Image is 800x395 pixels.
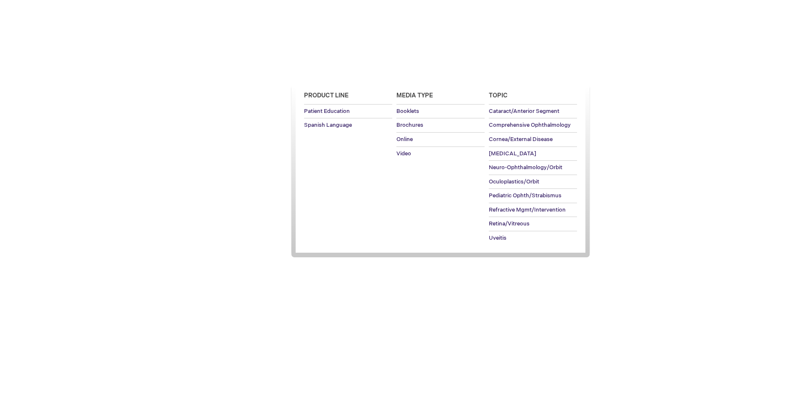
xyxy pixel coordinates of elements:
span: Cornea/External Disease [489,136,553,143]
span: Media Type [396,92,433,99]
span: Pediatric Ophth/Strabismus [489,192,561,199]
span: Spanish Language [304,122,352,128]
span: Product Line [304,92,349,99]
span: Neuro-Ophthalmology/Orbit [489,164,562,171]
span: Cataract/Anterior Segment [489,108,559,115]
span: Online [396,136,413,143]
span: Video [396,150,411,157]
span: Oculoplastics/Orbit [489,178,539,185]
span: Booklets [396,108,419,115]
span: Patient Education [304,108,350,115]
span: Topic [489,92,508,99]
span: Comprehensive Ophthalmology [489,122,571,128]
span: Brochures [396,122,423,128]
span: [MEDICAL_DATA] [489,150,536,157]
span: Refractive Mgmt/Intervention [489,207,566,213]
span: Retina/Vitreous [489,220,530,227]
span: Uveitis [489,235,506,241]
